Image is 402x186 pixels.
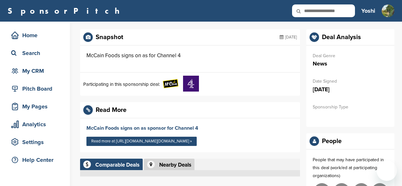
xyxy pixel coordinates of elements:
[313,60,388,68] p: News
[6,28,64,43] a: Home
[322,34,361,40] div: Deal Analysis
[6,64,64,78] a: My CRM
[313,156,388,180] p: People that may have participated in this deal (work/ed at participating organizations)
[313,52,388,60] p: Deal Genre
[6,99,64,114] a: My Pages
[10,47,64,59] div: Search
[86,137,197,146] a: Read more at [URL][DOMAIN_NAME][DOMAIN_NAME] »
[361,4,375,18] a: Yoshi
[86,125,198,131] a: McCain Foods signs on as sponsor for Channel 4
[313,103,388,111] p: Sponsorship Type
[280,32,297,42] div: [DATE]
[95,162,140,168] div: Comparable Deals
[10,83,64,94] div: Pitch Board
[10,136,64,148] div: Settings
[6,153,64,167] a: Help Center
[6,117,64,132] a: Analytics
[377,161,397,181] iframe: Button to launch messaging window
[6,46,64,60] a: Search
[361,6,375,15] h3: Yoshi
[83,80,160,88] p: Participating in this sponsorship deal:
[10,30,64,41] div: Home
[6,135,64,149] a: Settings
[96,107,126,113] div: Read More
[10,154,64,166] div: Help Center
[322,138,342,144] div: People
[163,79,179,88] img: Open uri20141112 50798 1gyzy02
[10,119,64,130] div: Analytics
[10,101,64,112] div: My Pages
[183,76,199,92] img: Ctknvhwm 400x400
[96,34,123,40] div: Snapshot
[313,77,388,85] p: Date Signed
[313,86,388,93] p: [DATE]
[8,7,124,15] a: SponsorPitch
[6,81,64,96] a: Pitch Board
[10,65,64,77] div: My CRM
[86,52,181,59] div: McCain Foods signs on as for Channel 4
[159,162,191,168] div: Nearby Deals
